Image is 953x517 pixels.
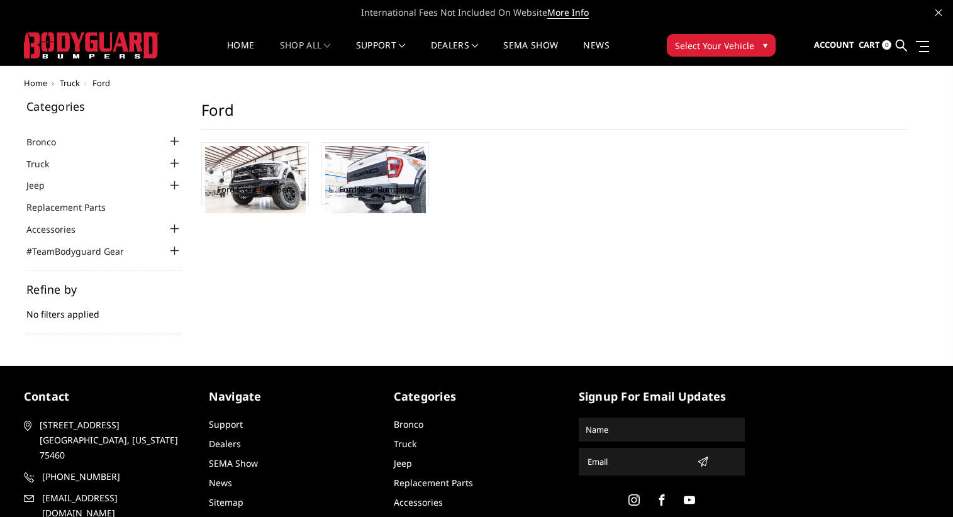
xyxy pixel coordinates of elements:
button: Select Your Vehicle [667,34,776,57]
a: Account [814,28,854,62]
h5: signup for email updates [579,388,745,405]
span: Select Your Vehicle [675,39,754,52]
a: Cart 0 [859,28,891,62]
a: #TeamBodyguard Gear [26,245,140,258]
span: Ford [92,77,110,89]
a: More Info [547,6,589,19]
a: Truck [60,77,80,89]
a: Ford Rear Bumpers [339,184,411,195]
a: Home [227,41,254,65]
a: Support [356,41,406,65]
a: Replacement Parts [394,477,473,489]
h1: Ford [201,101,908,130]
a: Replacement Parts [26,201,121,214]
h5: Categories [394,388,560,405]
span: ▾ [763,38,767,52]
a: Jeep [26,179,60,192]
a: Truck [26,157,65,170]
input: Name [581,420,743,440]
h5: Refine by [26,284,182,295]
h5: Categories [26,101,182,112]
a: News [209,477,232,489]
input: Email [582,452,692,472]
img: BODYGUARD BUMPERS [24,32,159,58]
a: News [583,41,609,65]
a: Support [209,418,243,430]
a: Jeep [394,457,412,469]
a: shop all [280,41,331,65]
a: Dealers [209,438,241,450]
span: 0 [882,40,891,50]
a: [PHONE_NUMBER] [24,469,190,484]
span: [STREET_ADDRESS] [GEOGRAPHIC_DATA], [US_STATE] 75460 [40,418,186,463]
h5: Navigate [209,388,375,405]
span: Account [814,39,854,50]
a: Truck [394,438,416,450]
a: Dealers [431,41,479,65]
a: SEMA Show [209,457,258,469]
a: Home [24,77,47,89]
a: Sitemap [209,496,243,508]
a: Bronco [394,418,423,430]
span: [PHONE_NUMBER] [42,469,188,484]
a: Bronco [26,135,72,148]
span: Cart [859,39,880,50]
h5: contact [24,388,190,405]
a: Ford Front Bumpers [217,184,293,195]
a: Accessories [26,223,91,236]
div: No filters applied [26,284,182,334]
a: Accessories [394,496,443,508]
a: SEMA Show [503,41,558,65]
